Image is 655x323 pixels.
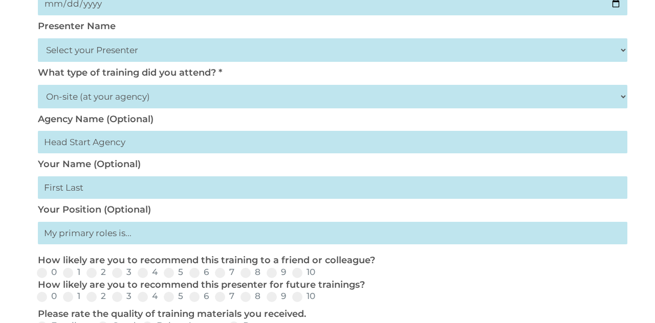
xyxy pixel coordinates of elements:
label: 7 [215,292,234,301]
label: Presenter Name [38,20,116,32]
label: 8 [241,268,260,276]
label: 10 [292,268,315,276]
label: 3 [112,268,132,276]
label: 4 [138,292,158,301]
label: Agency Name (Optional) [38,113,154,125]
p: How likely are you to recommend this training to a friend or colleague? [38,255,622,267]
label: 1 [63,268,80,276]
label: 5 [164,268,183,276]
input: Head Start Agency [38,131,627,153]
label: 4 [138,268,158,276]
p: Please rate the quality of training materials you received. [38,308,622,320]
label: 10 [292,292,315,301]
label: 3 [112,292,132,301]
label: 6 [189,292,209,301]
label: 9 [267,292,286,301]
label: Your Position (Optional) [38,204,151,215]
p: How likely are you to recommend this presenter for future trainings? [38,279,622,291]
label: 7 [215,268,234,276]
input: My primary roles is... [38,222,627,244]
label: 2 [86,292,106,301]
input: First Last [38,176,627,199]
label: 8 [241,292,260,301]
label: Your Name (Optional) [38,158,141,170]
label: 1 [63,292,80,301]
label: 6 [189,268,209,276]
label: 5 [164,292,183,301]
label: 0 [37,268,57,276]
label: What type of training did you attend? * [38,67,222,78]
label: 2 [86,268,106,276]
label: 0 [37,292,57,301]
label: 9 [267,268,286,276]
